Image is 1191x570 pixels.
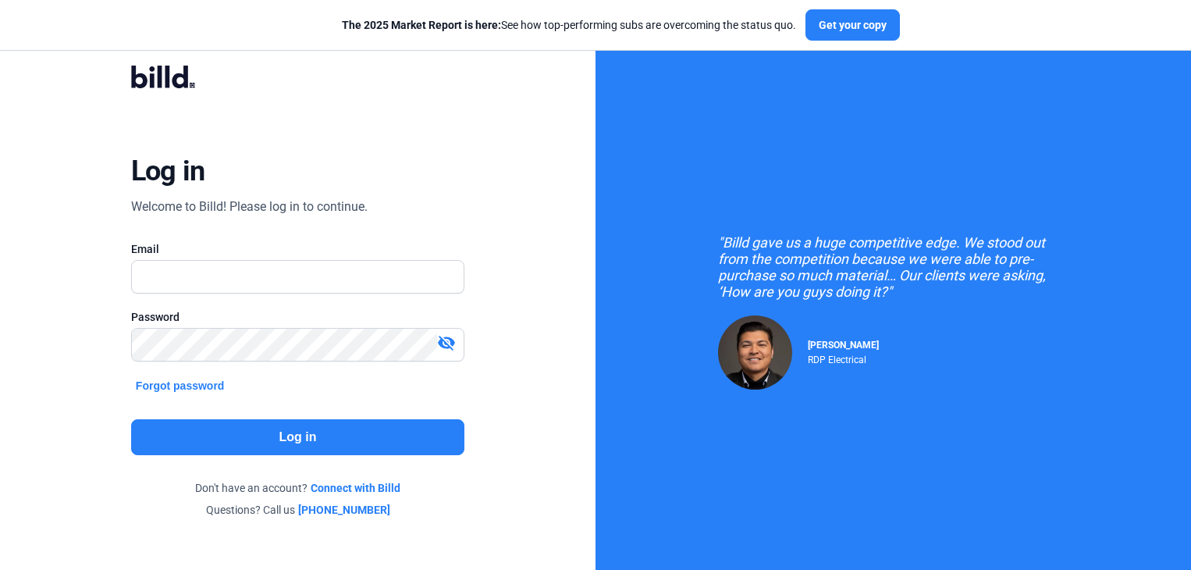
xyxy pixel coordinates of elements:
[718,315,792,390] img: Raul Pacheco
[342,19,501,31] span: The 2025 Market Report is here:
[131,309,464,325] div: Password
[298,502,390,518] a: [PHONE_NUMBER]
[131,241,464,257] div: Email
[805,9,900,41] button: Get your copy
[311,480,400,496] a: Connect with Billd
[131,419,464,455] button: Log in
[808,351,879,365] div: RDP Electrical
[131,154,205,188] div: Log in
[718,234,1069,300] div: "Billd gave us a huge competitive edge. We stood out from the competition because we were able to...
[437,333,456,352] mat-icon: visibility_off
[808,340,879,351] span: [PERSON_NAME]
[131,502,464,518] div: Questions? Call us
[131,480,464,496] div: Don't have an account?
[131,377,229,394] button: Forgot password
[131,198,368,216] div: Welcome to Billd! Please log in to continue.
[342,17,796,33] div: See how top-performing subs are overcoming the status quo.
